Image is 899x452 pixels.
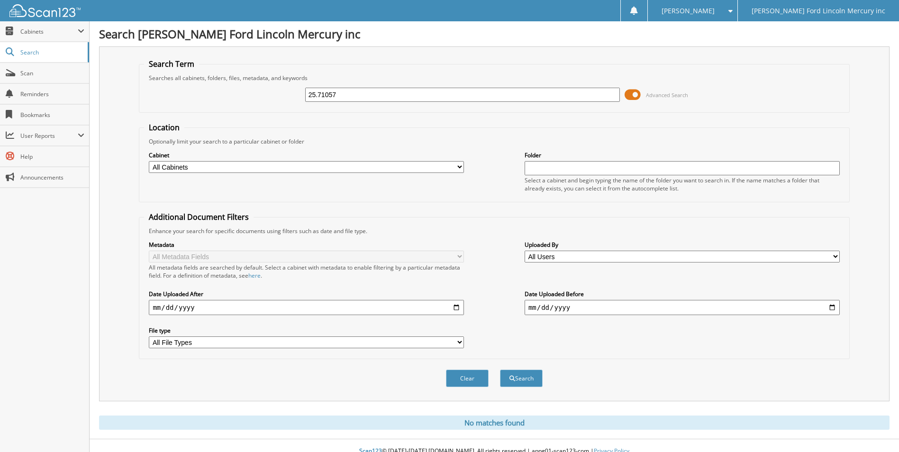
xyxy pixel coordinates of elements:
div: Select a cabinet and begin typing the name of the folder you want to search in. If the name match... [525,176,840,192]
div: No matches found [99,416,890,430]
label: Date Uploaded Before [525,290,840,298]
span: Reminders [20,90,84,98]
input: end [525,300,840,315]
span: Bookmarks [20,111,84,119]
span: Advanced Search [646,91,688,99]
legend: Search Term [144,59,199,69]
input: start [149,300,464,315]
label: Metadata [149,241,464,249]
label: Cabinet [149,151,464,159]
div: Searches all cabinets, folders, files, metadata, and keywords [144,74,844,82]
span: [PERSON_NAME] Ford Lincoln Mercury inc [752,8,885,14]
span: User Reports [20,132,78,140]
legend: Location [144,122,184,133]
div: All metadata fields are searched by default. Select a cabinet with metadata to enable filtering b... [149,263,464,280]
a: here [248,271,261,280]
span: Cabinets [20,27,78,36]
legend: Additional Document Filters [144,212,254,222]
h1: Search [PERSON_NAME] Ford Lincoln Mercury inc [99,26,890,42]
label: Date Uploaded After [149,290,464,298]
label: File type [149,326,464,334]
span: [PERSON_NAME] [662,8,715,14]
span: Scan [20,69,84,77]
label: Uploaded By [525,241,840,249]
span: Announcements [20,173,84,181]
span: Help [20,153,84,161]
div: Enhance your search for specific documents using filters such as date and file type. [144,227,844,235]
div: Optionally limit your search to a particular cabinet or folder [144,137,844,145]
button: Search [500,370,543,387]
label: Folder [525,151,840,159]
img: scan123-logo-white.svg [9,4,81,17]
button: Clear [446,370,489,387]
span: Search [20,48,83,56]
